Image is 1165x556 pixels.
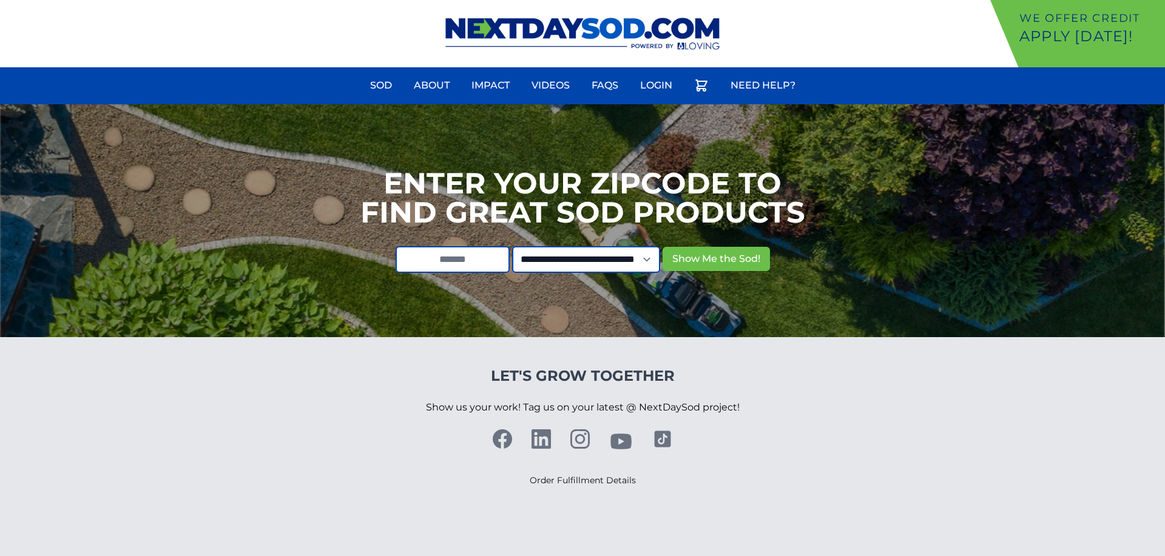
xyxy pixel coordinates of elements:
a: Sod [363,71,399,100]
a: About [407,71,457,100]
p: We offer Credit [1019,10,1160,27]
a: Order Fulfillment Details [530,475,636,486]
h1: Enter your Zipcode to Find Great Sod Products [360,169,805,227]
button: Show Me the Sod! [663,247,770,271]
a: FAQs [584,71,626,100]
p: Show us your work! Tag us on your latest @ NextDaySod project! [426,386,740,429]
a: Login [633,71,680,100]
a: Impact [464,71,517,100]
p: Apply [DATE]! [1019,27,1160,46]
a: Need Help? [723,71,803,100]
a: Videos [524,71,577,100]
h4: Let's Grow Together [426,366,740,386]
